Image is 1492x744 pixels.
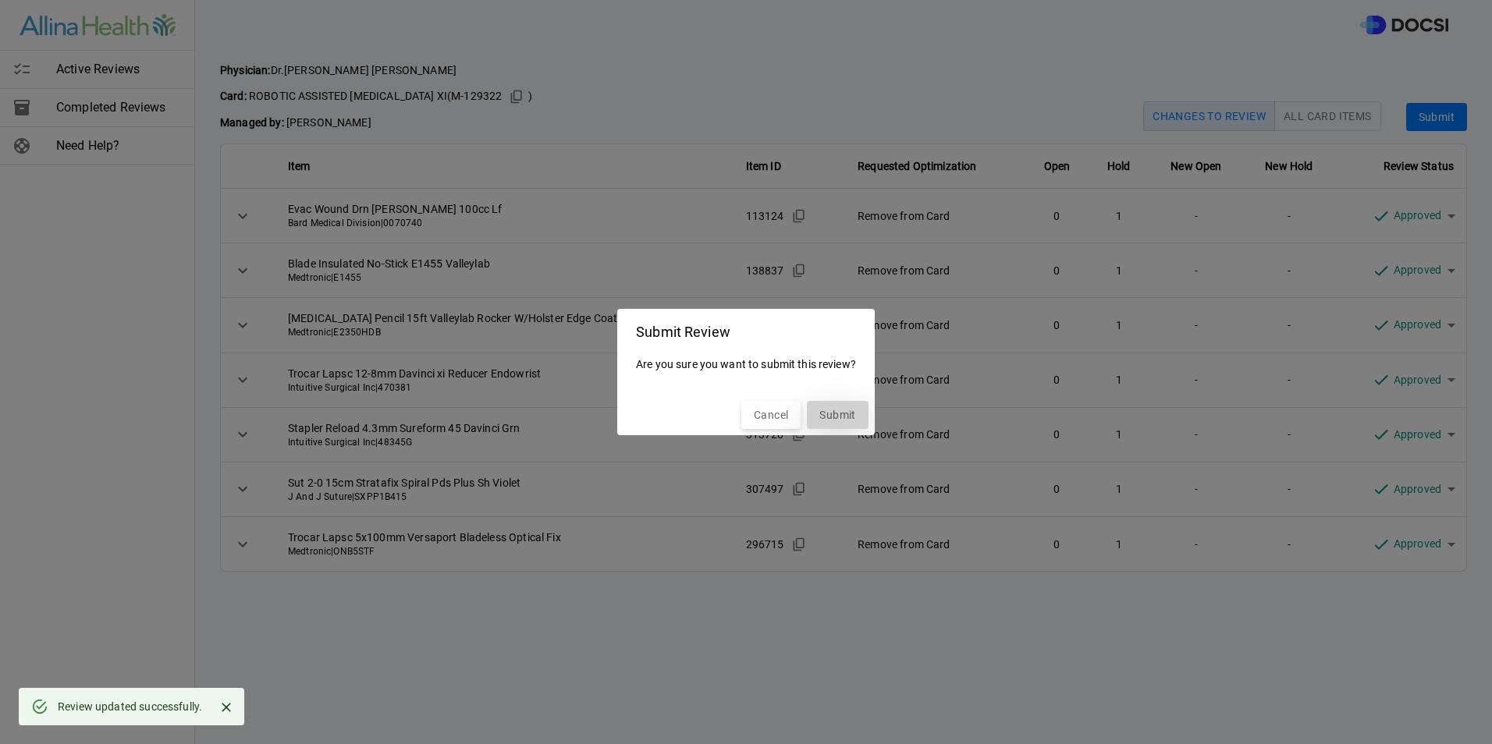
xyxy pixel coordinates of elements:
[741,401,801,430] button: Cancel
[807,401,868,430] button: Submit
[617,309,875,350] h2: Submit Review
[215,696,238,719] button: Close
[58,693,202,721] div: Review updated successfully.
[636,350,856,379] p: Are you sure you want to submit this review?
